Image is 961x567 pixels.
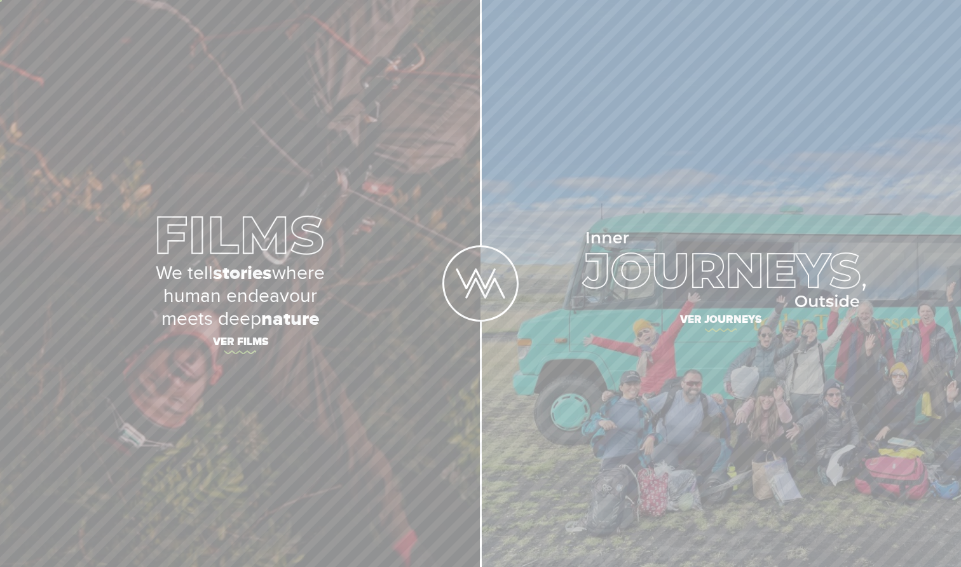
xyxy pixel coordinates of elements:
strong: nature [261,308,319,331]
strong: stories [213,262,272,285]
span: Ver journeys [498,308,943,335]
img: Logo [442,245,519,322]
p: We tell where human endeavour meets deep [18,262,463,331]
span: Ver films [18,331,463,357]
